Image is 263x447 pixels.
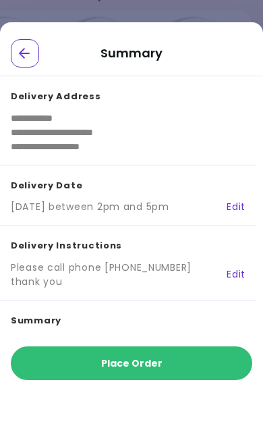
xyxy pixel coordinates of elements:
span: Place Order [101,357,163,370]
a: Edit [216,267,245,282]
div: Go Back [11,39,39,68]
button: Place Order [11,346,252,380]
div: [DATE] between 2pm and 5pm [11,200,169,214]
div: Please call phone [PHONE_NUMBER] thank you [11,261,216,289]
a: Edit [216,200,245,214]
